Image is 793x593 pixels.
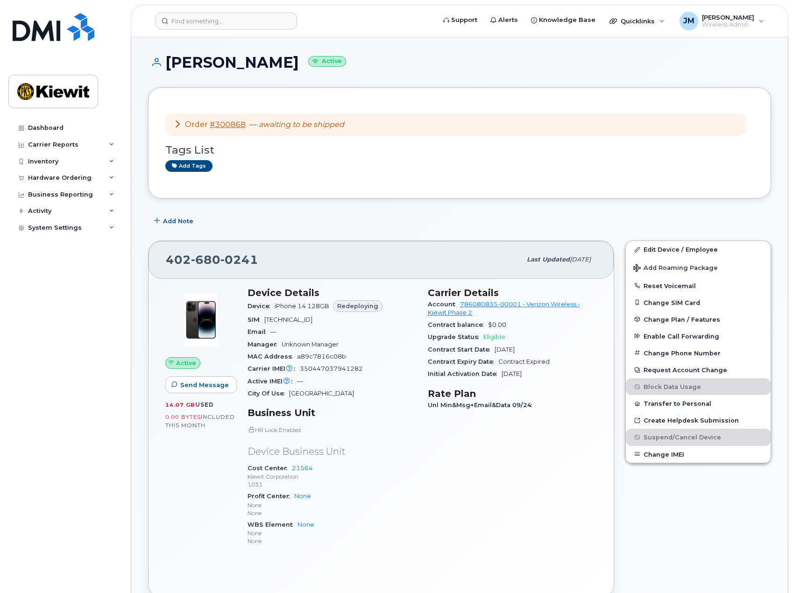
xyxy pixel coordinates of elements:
span: 680 [191,253,220,267]
span: a89c7816c08b [297,353,346,360]
span: City Of Use [248,390,289,397]
span: Eligible [483,333,505,340]
span: Change Plan / Features [644,316,720,323]
em: awaiting to be shipped [259,120,344,129]
span: Account [428,301,460,308]
p: None [248,537,417,545]
span: Device [248,303,275,310]
img: image20231002-3703462-njx0qo.jpeg [173,292,229,348]
span: Contract balance [428,321,488,328]
span: Upgrade Status [428,333,483,340]
span: — [297,378,303,385]
a: #300868 [210,120,246,129]
span: SIM [248,316,264,323]
span: Order [185,120,208,129]
button: Change Phone Number [626,345,771,361]
span: Initial Activation Date [428,370,502,377]
span: MAC Address [248,353,297,360]
a: Create Helpdesk Submission [626,412,771,429]
p: None [248,509,417,517]
p: None [248,501,417,509]
span: $0.00 [488,321,506,328]
span: iPhone 14 128GB [275,303,329,310]
a: None [297,521,314,528]
h3: Business Unit [248,407,417,418]
button: Transfer to Personal [626,395,771,412]
span: [DATE] [502,370,522,377]
a: 786080835-00001 - Verizon Wireless - Kiewit Phase 2 [428,301,580,316]
span: 350447037941282 [300,365,363,372]
span: Active IMEI [248,378,297,385]
button: Block Data Usage [626,378,771,395]
span: 0.00 Bytes [165,414,201,420]
iframe: Messenger Launcher [752,552,786,586]
a: Add tags [165,160,212,172]
p: 1031 [248,480,417,488]
span: Suspend/Cancel Device [644,434,721,441]
span: [GEOGRAPHIC_DATA] [289,390,354,397]
span: — [249,120,344,129]
button: Reset Voicemail [626,277,771,294]
a: 21564 [292,465,313,472]
h1: [PERSON_NAME] [148,54,771,71]
a: Edit Device / Employee [626,241,771,258]
span: 402 [166,253,258,267]
button: Enable Call Forwarding [626,328,771,345]
span: 0241 [220,253,258,267]
button: Change Plan / Features [626,311,771,328]
button: Add Roaming Package [626,258,771,277]
button: Change SIM Card [626,294,771,311]
span: — [270,328,276,335]
a: None [294,493,311,500]
span: Active [176,359,196,367]
span: [DATE] [495,346,515,353]
p: Kiewit Corporation [248,473,417,480]
span: [DATE] [570,256,591,263]
span: WBS Element [248,521,297,528]
button: Send Message [165,376,237,393]
span: Manager [248,341,282,348]
h3: Carrier Details [428,287,597,298]
span: Last updated [527,256,570,263]
p: HR Lock Enabled [248,426,417,434]
span: Contract Expiry Date [428,358,498,365]
span: Add Note [163,217,193,226]
h3: Tags List [165,144,754,156]
p: Device Business Unit [248,445,417,459]
small: Active [308,56,346,67]
span: Redeploying [337,302,378,311]
h3: Rate Plan [428,388,597,399]
span: Unl Min&Msg+Email&Data 09/24 [428,402,537,409]
span: included this month [165,413,235,429]
button: Add Note [148,212,201,229]
span: used [195,401,214,408]
span: Contract Start Date [428,346,495,353]
span: 14.07 GB [165,402,195,408]
span: Cost Center [248,465,292,472]
button: Suspend/Cancel Device [626,429,771,445]
span: Email [248,328,270,335]
button: Change IMEI [626,446,771,463]
span: Contract Expired [498,358,550,365]
span: Send Message [180,381,229,389]
h3: Device Details [248,287,417,298]
button: Request Account Change [626,361,771,378]
span: Enable Call Forwarding [644,332,719,339]
span: Unknown Manager [282,341,339,348]
p: None [248,529,417,537]
span: Carrier IMEI [248,365,300,372]
span: [TECHNICAL_ID] [264,316,312,323]
span: Profit Center [248,493,294,500]
span: Add Roaming Package [633,264,718,273]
